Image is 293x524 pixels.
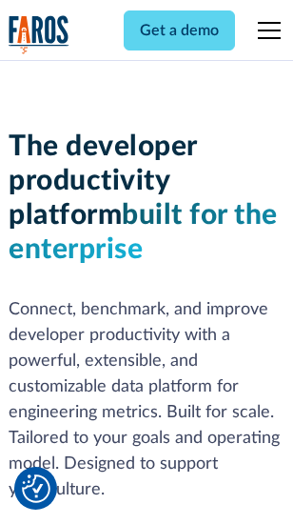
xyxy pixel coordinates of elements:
[9,130,284,267] h1: The developer productivity platform
[9,201,278,264] span: built for the enterprise
[9,297,284,503] p: Connect, benchmark, and improve developer productivity with a powerful, extensible, and customiza...
[9,15,69,54] a: home
[124,10,235,50] a: Get a demo
[22,474,50,503] img: Revisit consent button
[246,8,284,53] div: menu
[9,15,69,54] img: Logo of the analytics and reporting company Faros.
[22,474,50,503] button: Cookie Settings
